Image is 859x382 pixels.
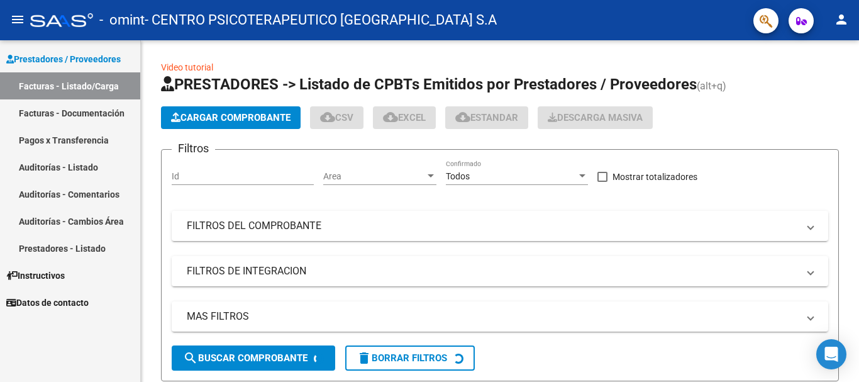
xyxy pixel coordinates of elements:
span: - omint [99,6,145,34]
button: Borrar Filtros [345,345,475,371]
span: Descarga Masiva [548,112,643,123]
div: Open Intercom Messenger [816,339,846,369]
span: Borrar Filtros [357,352,447,364]
span: Buscar Comprobante [183,352,308,364]
mat-icon: search [183,351,198,366]
span: Area [323,171,425,182]
button: Estandar [445,106,528,129]
mat-expansion-panel-header: FILTROS DE INTEGRACION [172,256,828,286]
span: (alt+q) [697,80,726,92]
mat-panel-title: MAS FILTROS [187,310,798,323]
mat-icon: menu [10,12,25,27]
h3: Filtros [172,140,215,157]
span: Todos [446,171,470,181]
mat-panel-title: FILTROS DEL COMPROBANTE [187,219,798,233]
span: Datos de contacto [6,296,89,310]
button: EXCEL [373,106,436,129]
a: Video tutorial [161,62,213,72]
mat-icon: cloud_download [455,110,470,125]
span: - CENTRO PSICOTERAPEUTICO [GEOGRAPHIC_DATA] S.A [145,6,497,34]
span: EXCEL [383,112,426,123]
app-download-masive: Descarga masiva de comprobantes (adjuntos) [538,106,653,129]
span: Cargar Comprobante [171,112,291,123]
span: Estandar [455,112,518,123]
button: Buscar Comprobante [172,345,335,371]
button: Cargar Comprobante [161,106,301,129]
mat-icon: cloud_download [320,110,335,125]
span: Prestadores / Proveedores [6,52,121,66]
button: CSV [310,106,363,129]
span: Mostrar totalizadores [612,169,697,184]
span: Instructivos [6,269,65,283]
span: CSV [320,112,353,123]
mat-icon: cloud_download [383,110,398,125]
mat-icon: person [834,12,849,27]
mat-expansion-panel-header: MAS FILTROS [172,301,828,332]
mat-icon: delete [357,351,372,366]
span: PRESTADORES -> Listado de CPBTs Emitidos por Prestadores / Proveedores [161,76,697,93]
button: Descarga Masiva [538,106,653,129]
mat-panel-title: FILTROS DE INTEGRACION [187,264,798,278]
mat-expansion-panel-header: FILTROS DEL COMPROBANTE [172,211,828,241]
